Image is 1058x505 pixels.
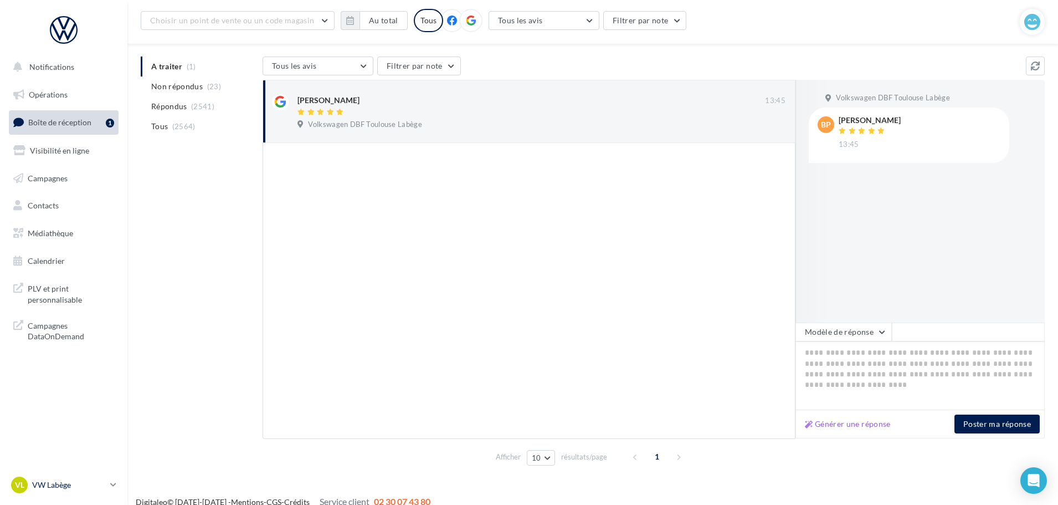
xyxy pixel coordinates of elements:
[532,453,541,462] span: 10
[28,281,114,305] span: PLV et print personnalisable
[359,11,408,30] button: Au total
[648,448,666,466] span: 1
[150,16,314,25] span: Choisir un point de vente ou un code magasin
[839,116,901,124] div: [PERSON_NAME]
[7,167,121,190] a: Campagnes
[28,318,114,342] span: Campagnes DataOnDemand
[800,417,895,431] button: Générer une réponse
[191,102,214,111] span: (2541)
[151,81,203,92] span: Non répondus
[1020,467,1047,494] div: Open Intercom Messenger
[7,55,116,79] button: Notifications
[341,11,408,30] button: Au total
[28,118,91,127] span: Boîte de réception
[7,110,121,134] a: Boîte de réception1
[29,90,68,99] span: Opérations
[29,62,74,72] span: Notifications
[7,83,121,106] a: Opérations
[7,222,121,245] a: Médiathèque
[30,146,89,155] span: Visibilité en ligne
[7,139,121,162] a: Visibilité en ligne
[496,452,521,462] span: Afficher
[7,249,121,273] a: Calendrier
[7,194,121,217] a: Contacts
[954,415,1040,433] button: Poster ma réponse
[141,11,335,30] button: Choisir un point de vente ou un code magasin
[821,119,831,130] span: bp
[28,201,59,210] span: Contacts
[561,452,607,462] span: résultats/page
[106,119,114,127] div: 1
[28,256,65,266] span: Calendrier
[32,480,106,491] p: VW Labège
[151,101,187,112] span: Répondus
[272,61,317,70] span: Tous les avis
[836,93,950,103] span: Volkswagen DBF Toulouse Labège
[414,9,443,32] div: Tous
[527,450,555,466] button: 10
[795,323,892,341] button: Modèle de réponse
[28,228,73,238] span: Médiathèque
[7,277,121,309] a: PLV et print personnalisable
[498,16,543,25] span: Tous les avis
[15,480,24,491] span: VL
[839,140,859,150] span: 13:45
[297,95,359,106] div: [PERSON_NAME]
[603,11,687,30] button: Filtrer par note
[263,57,373,75] button: Tous les avis
[377,57,461,75] button: Filtrer par note
[9,475,119,496] a: VL VW Labège
[172,122,196,131] span: (2564)
[7,314,121,346] a: Campagnes DataOnDemand
[151,121,168,132] span: Tous
[765,96,785,106] span: 13:45
[28,173,68,182] span: Campagnes
[207,82,221,91] span: (23)
[308,120,422,130] span: Volkswagen DBF Toulouse Labège
[489,11,599,30] button: Tous les avis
